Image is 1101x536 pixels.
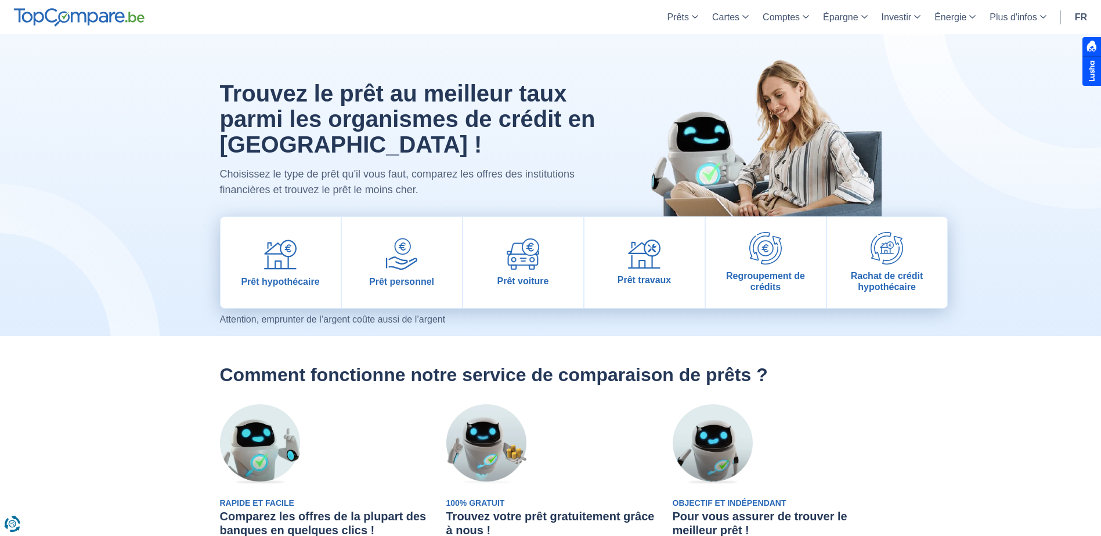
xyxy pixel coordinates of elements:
[673,498,786,508] span: Objectif et Indépendant
[220,498,294,508] span: Rapide et Facile
[871,232,903,265] img: Rachat de crédit hypothécaire
[584,217,705,308] a: Prêt travaux
[673,404,753,484] img: Objectif et Indépendant
[628,240,660,269] img: Prêt travaux
[220,404,300,484] img: Rapide et Facile
[220,166,599,198] p: Choisissez le type de prêt qu'il vous faut, comparez les offres des institutions financières et t...
[832,270,943,292] span: Rachat de crédit hypothécaire
[264,238,297,270] img: Prêt hypothécaire
[385,238,418,270] img: Prêt personnel
[446,404,526,484] img: 100% Gratuit
[369,276,434,287] span: Prêt personnel
[241,276,319,287] span: Prêt hypothécaire
[220,81,599,157] h1: Trouvez le prêt au meilleur taux parmi les organismes de crédit en [GEOGRAPHIC_DATA] !
[827,217,947,308] a: Rachat de crédit hypothécaire
[749,232,782,265] img: Regroupement de crédits
[342,217,462,308] a: Prêt personnel
[507,238,539,270] img: Prêt voiture
[626,34,882,258] img: image-hero
[710,270,821,292] span: Regroupement de crédits
[14,8,145,27] img: TopCompare
[618,274,672,285] span: Prêt travaux
[497,276,549,287] span: Prêt voiture
[446,498,505,508] span: 100% Gratuit
[706,217,826,308] a: Regroupement de crédits
[221,217,341,308] a: Prêt hypothécaire
[220,364,882,386] h2: Comment fonctionne notre service de comparaison de prêts ?
[463,217,583,308] a: Prêt voiture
